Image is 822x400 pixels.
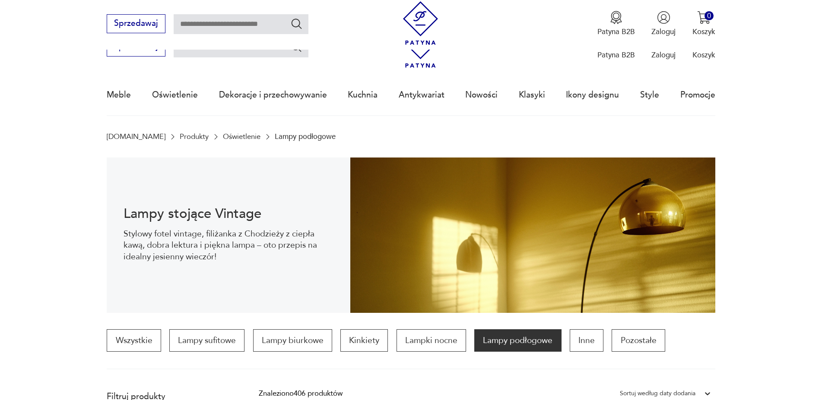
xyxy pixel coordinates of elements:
img: Ikona koszyka [697,11,711,24]
div: Sortuj według daty dodania [620,388,695,399]
button: Szukaj [290,41,303,53]
a: Wszystkie [107,329,161,352]
a: Lampy podłogowe [474,329,561,352]
a: Promocje [680,75,715,115]
a: Lampy biurkowe [253,329,332,352]
p: Lampy podłogowe [275,132,336,141]
button: Szukaj [290,17,303,30]
a: Lampki nocne [397,329,466,352]
button: 0Koszyk [692,11,715,37]
a: Pozostałe [612,329,665,352]
a: Antykwariat [399,75,444,115]
a: Produkty [180,132,209,141]
a: Style [640,75,659,115]
a: Sprzedawaj [107,44,165,51]
img: Patyna - sklep z meblami i dekoracjami vintage [399,1,442,45]
button: Patyna B2B [597,11,635,37]
p: Patyna B2B [597,27,635,37]
p: Zaloguj [651,50,676,60]
img: Ikonka użytkownika [657,11,670,24]
a: Kinkiety [340,329,388,352]
img: 10e6338538aad63f941a4120ddb6aaec.jpg [350,157,715,313]
div: Znaleziono 406 produktów [259,388,343,399]
a: Inne [570,329,603,352]
h1: Lampy stojące Vintage [124,208,334,220]
p: Koszyk [692,27,715,37]
p: Stylowy fotel vintage, filiżanka z Chodzieży z ciepła kawą, dobra lektura i piękna lampa – oto pr... [124,228,334,262]
p: Zaloguj [651,27,676,37]
a: Oświetlenie [223,132,260,141]
a: Lampy sufitowe [169,329,244,352]
img: Ikona medalu [609,11,623,24]
p: Patyna B2B [597,50,635,60]
a: Dekoracje i przechowywanie [219,75,327,115]
a: Ikony designu [566,75,619,115]
a: Oświetlenie [152,75,198,115]
a: Klasyki [519,75,545,115]
p: Koszyk [692,50,715,60]
button: Zaloguj [651,11,676,37]
a: Nowości [465,75,498,115]
a: Sprzedawaj [107,21,165,28]
a: [DOMAIN_NAME] [107,132,165,141]
a: Kuchnia [348,75,378,115]
div: 0 [705,11,714,20]
button: Sprzedawaj [107,14,165,33]
a: Meble [107,75,131,115]
a: Ikona medaluPatyna B2B [597,11,635,37]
